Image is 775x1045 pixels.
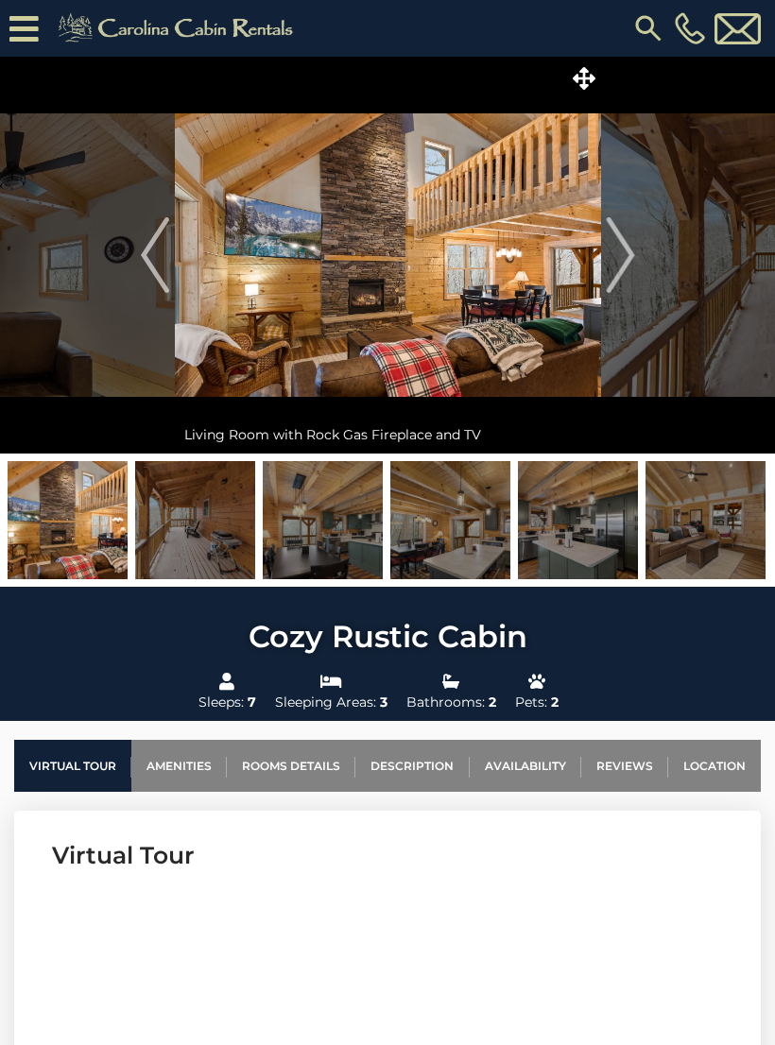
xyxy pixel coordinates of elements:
a: Virtual Tour [14,740,131,792]
a: [PHONE_NUMBER] [670,12,710,44]
a: Availability [470,740,581,792]
button: Next [601,57,640,454]
a: Amenities [131,740,227,792]
img: 165948741 [390,461,510,579]
h3: Virtual Tour [52,839,723,872]
img: arrow [606,217,634,293]
img: 165948743 [8,461,128,579]
img: 165948737 [646,461,766,579]
img: 165948740 [518,461,638,579]
a: Reviews [581,740,668,792]
a: Rooms Details [227,740,355,792]
img: arrow [141,217,169,293]
a: Location [668,740,761,792]
img: 165948739 [263,461,383,579]
a: Description [355,740,469,792]
img: search-regular.svg [631,11,665,45]
img: Khaki-logo.png [48,9,309,47]
div: Living Room with Rock Gas Fireplace and TV [175,416,601,454]
button: Previous [136,57,175,454]
img: 166002830 [135,461,255,579]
